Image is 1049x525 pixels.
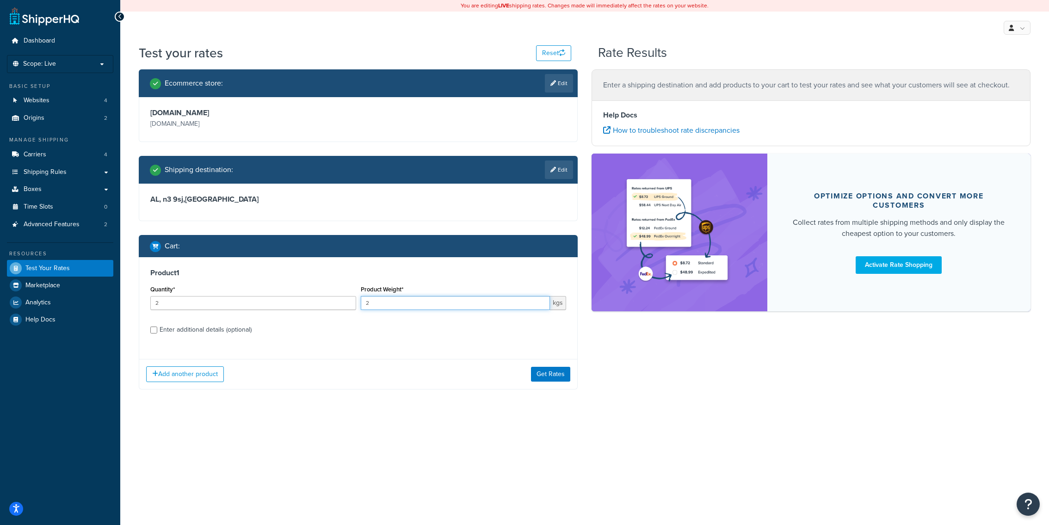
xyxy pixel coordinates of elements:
input: 0.0 [150,296,356,310]
div: Optimize options and convert more customers [790,191,1008,210]
input: 0.00 [361,296,550,310]
label: Quantity* [150,286,175,293]
li: Origins [7,110,113,127]
span: Boxes [24,185,42,193]
a: Boxes [7,181,113,198]
h2: Rate Results [598,46,667,60]
a: Marketplace [7,277,113,294]
span: Advanced Features [24,221,80,229]
a: Edit [545,161,573,179]
li: Advanced Features [7,216,113,233]
div: Enter additional details (optional) [160,323,252,336]
div: Basic Setup [7,82,113,90]
li: Time Slots [7,198,113,216]
a: Carriers4 [7,146,113,163]
h2: Shipping destination : [165,166,233,174]
h1: Test your rates [139,44,223,62]
div: Manage Shipping [7,136,113,144]
span: Time Slots [24,203,53,211]
input: Enter additional details (optional) [150,327,157,334]
span: Help Docs [25,316,56,324]
span: Origins [24,114,44,122]
img: feature-image-rateshop-7084cbbcb2e67ef1d54c2e976f0e592697130d5817b016cf7cc7e13314366067.png [622,167,737,297]
button: Add another product [146,366,224,382]
a: Activate Rate Shopping [856,256,942,274]
h2: Ecommerce store : [165,79,223,87]
a: Help Docs [7,311,113,328]
h3: AL, n3 9sj , [GEOGRAPHIC_DATA] [150,195,566,204]
span: Websites [24,97,49,105]
span: Scope: Live [23,60,56,68]
button: Reset [536,45,571,61]
span: Analytics [25,299,51,307]
span: Marketplace [25,282,60,290]
span: Dashboard [24,37,55,45]
label: Product Weight* [361,286,403,293]
a: Analytics [7,294,113,311]
p: Enter a shipping destination and add products to your cart to test your rates and see what your c... [603,79,1019,92]
a: Edit [545,74,573,93]
li: Carriers [7,146,113,163]
a: Advanced Features2 [7,216,113,233]
span: Shipping Rules [24,168,67,176]
a: Websites4 [7,92,113,109]
span: kgs [550,296,566,310]
a: Dashboard [7,32,113,49]
h2: Cart : [165,242,180,250]
span: Carriers [24,151,46,159]
span: 0 [104,203,107,211]
h3: Product 1 [150,268,566,278]
li: Websites [7,92,113,109]
a: How to troubleshoot rate discrepancies [603,125,740,136]
span: Test Your Rates [25,265,70,272]
span: 2 [104,221,107,229]
span: 4 [104,151,107,159]
div: Resources [7,250,113,258]
p: [DOMAIN_NAME] [150,117,356,130]
div: Collect rates from multiple shipping methods and only display the cheapest option to your customers. [790,217,1008,239]
a: Shipping Rules [7,164,113,181]
a: Time Slots0 [7,198,113,216]
h3: [DOMAIN_NAME] [150,108,356,117]
button: Open Resource Center [1017,493,1040,516]
a: Test Your Rates [7,260,113,277]
a: Origins2 [7,110,113,127]
h4: Help Docs [603,110,1019,121]
span: 4 [104,97,107,105]
span: 2 [104,114,107,122]
button: Get Rates [531,367,570,382]
b: LIVE [498,1,509,10]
